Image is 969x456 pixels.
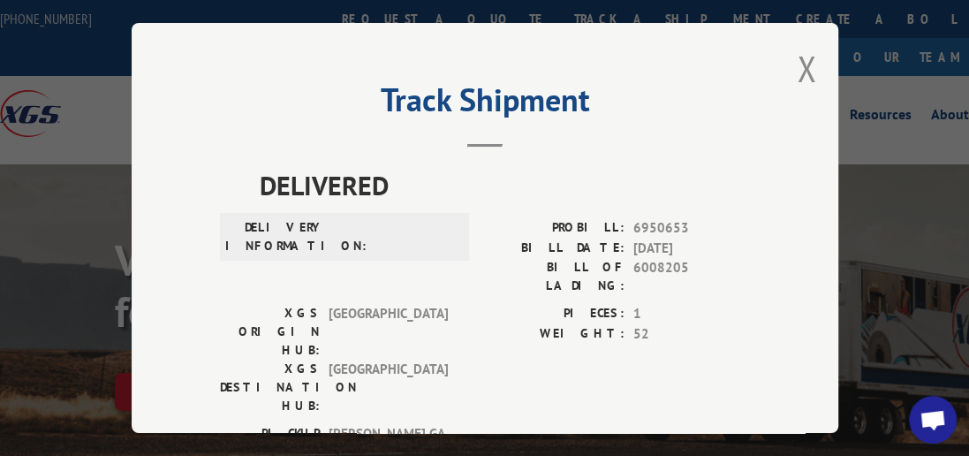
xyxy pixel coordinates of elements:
span: [DATE] [633,238,750,258]
span: 52 [633,323,750,344]
label: BILL OF LADING: [485,258,625,295]
a: Open chat [909,396,957,444]
label: BILL DATE: [485,238,625,258]
label: XGS DESTINATION HUB: [220,360,320,415]
span: 6950653 [633,218,750,239]
button: Close modal [797,45,816,92]
span: 6008205 [633,258,750,295]
h2: Track Shipment [220,87,750,121]
label: PIECES: [485,304,625,324]
span: 1 [633,304,750,324]
span: [GEOGRAPHIC_DATA] [329,304,448,360]
span: [GEOGRAPHIC_DATA] [329,360,448,415]
label: PROBILL: [485,218,625,239]
label: XGS ORIGIN HUB: [220,304,320,360]
label: WEIGHT: [485,323,625,344]
span: DELIVERED [260,165,750,205]
label: DELIVERY INFORMATION: [225,218,325,255]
